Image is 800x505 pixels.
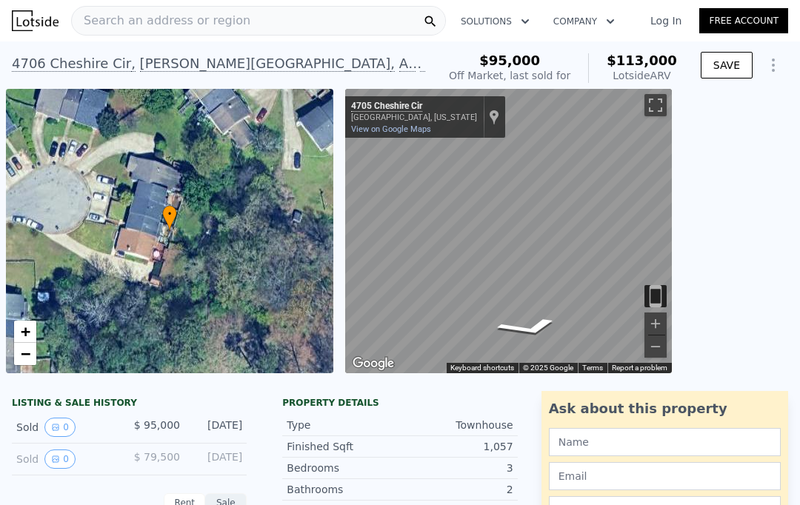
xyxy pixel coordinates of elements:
div: 2 [400,482,513,497]
a: Report a problem [612,364,667,372]
span: + [21,322,30,341]
a: Zoom in [14,321,36,343]
span: © 2025 Google [523,364,573,372]
button: Toggle fullscreen view [644,94,667,116]
div: Map [345,89,673,373]
span: − [21,344,30,363]
button: Zoom in [644,312,667,335]
div: Townhouse [400,418,513,432]
div: 1,057 [400,439,513,454]
div: Finished Sqft [287,439,400,454]
img: Lotside [12,10,59,31]
button: View historical data [44,418,76,437]
div: Lotside ARV [607,68,677,83]
a: View on Google Maps [351,124,431,134]
div: Bathrooms [287,482,400,497]
div: Sold [16,449,118,469]
button: Show Options [759,50,788,80]
a: Free Account [699,8,788,33]
span: $113,000 [607,53,677,68]
input: Email [549,462,781,490]
span: • [162,207,177,221]
button: Keyboard shortcuts [450,363,514,373]
div: Off Market, last sold for [449,68,570,83]
div: Sold [16,418,118,437]
a: Zoom out [14,343,36,365]
button: View historical data [44,449,76,469]
button: Company [541,8,627,35]
div: Bedrooms [287,461,400,475]
div: [DATE] [192,418,242,437]
div: [DATE] [192,449,242,469]
path: Go West, Cheshire Cir [475,312,581,342]
button: Zoom out [644,335,667,358]
div: 3 [400,461,513,475]
span: $ 79,500 [134,451,180,463]
div: • [162,205,177,231]
span: $ 95,000 [134,419,180,431]
chrome_annotation: AL [399,56,416,72]
button: Solutions [449,8,541,35]
a: Show location on map [489,109,499,125]
img: Google [349,354,398,373]
div: LISTING & SALE HISTORY [12,397,247,412]
a: Open this area in Google Maps (opens a new window) [349,354,398,373]
a: Terms (opens in new tab) [582,364,603,372]
input: Name [549,428,781,456]
div: Property details [282,397,517,409]
button: Toggle motion tracking [644,285,667,307]
div: Street View [345,89,673,373]
div: Ask about this property [549,398,781,419]
span: Search an address or region [72,12,250,30]
button: SAVE [701,52,753,78]
a: Log In [633,13,699,28]
span: $95,000 [479,53,540,68]
div: Type [287,418,400,432]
